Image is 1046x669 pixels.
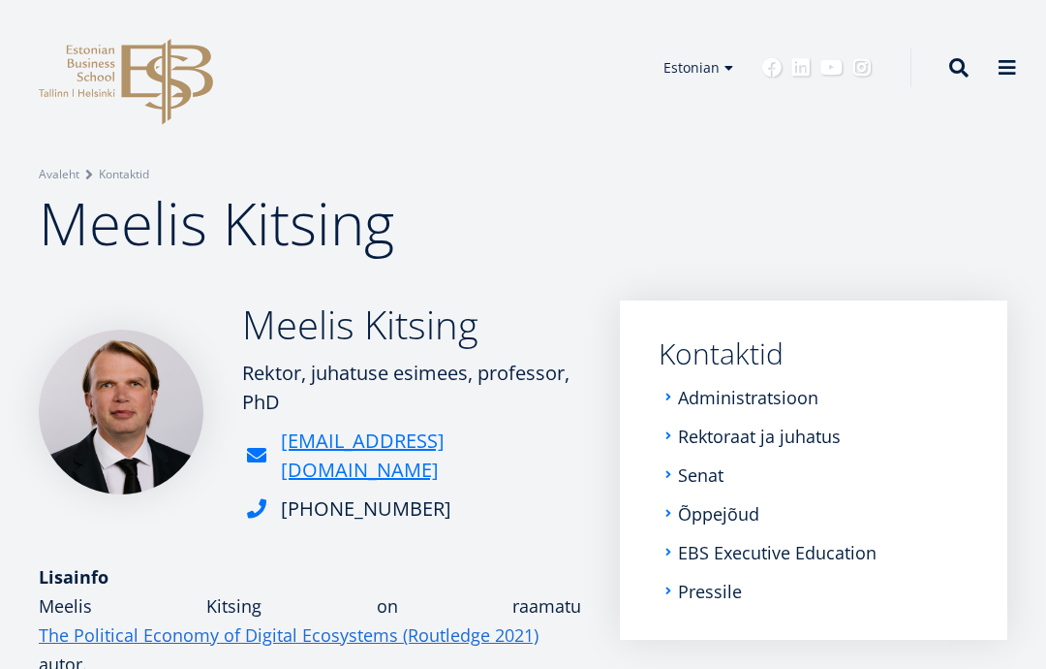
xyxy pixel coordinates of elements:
[678,427,841,446] a: Rektoraat ja juhatus
[242,301,581,349] h2: Meelis Kitsing
[39,165,79,184] a: Avaleht
[820,58,843,78] a: Youtube
[659,339,969,368] a: Kontaktid
[678,465,723,485] a: Senat
[39,562,581,591] div: Lisainfo
[791,58,811,78] a: Linkedin
[678,388,818,407] a: Administratsioon
[99,165,149,184] a: Kontaktid
[762,58,782,78] a: Facebook
[852,58,872,78] a: Instagram
[39,621,538,650] a: The Political Economy of Digital Ecosystems (Routledge 2021)
[39,183,394,263] span: Meelis Kitsing
[678,504,759,524] a: Õppejõud
[242,359,581,417] div: Rektor, juhatuse esimees, professor, PhD
[39,330,203,494] img: Meelis Kitsing
[281,427,581,485] a: [EMAIL_ADDRESS][DOMAIN_NAME]
[678,582,742,601] a: Pressile
[281,494,451,524] div: [PHONE_NUMBER]
[678,543,877,562] a: EBS Executive Education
